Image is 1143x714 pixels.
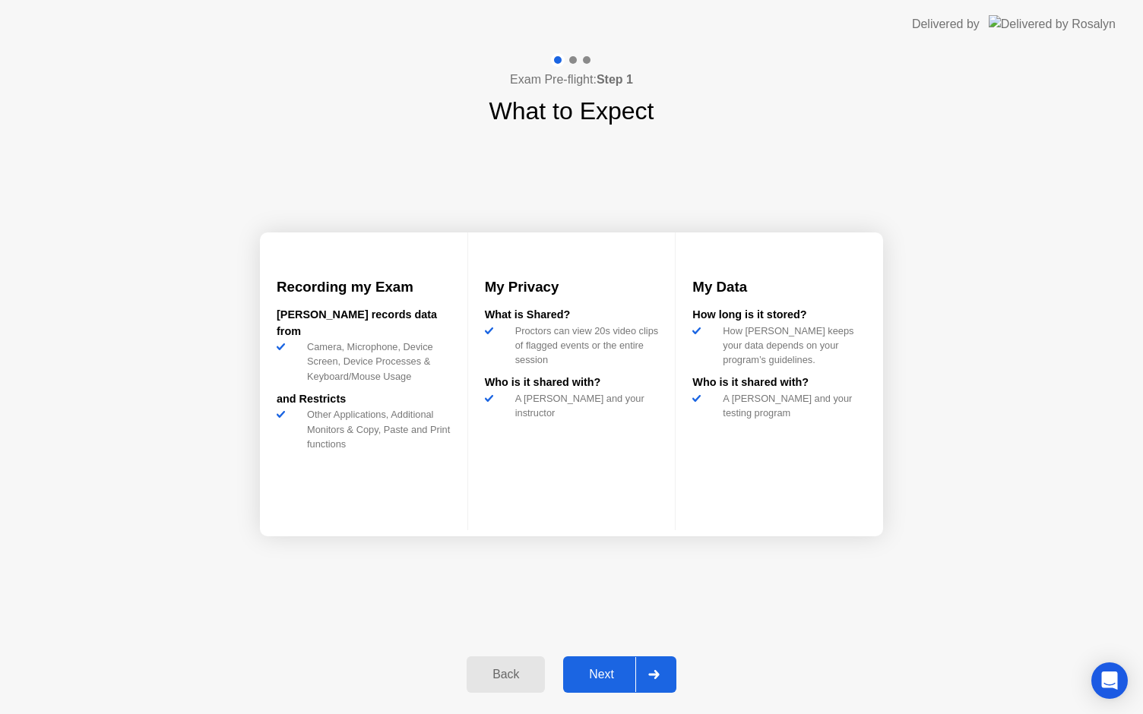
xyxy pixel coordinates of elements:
div: A [PERSON_NAME] and your instructor [509,391,659,420]
button: Back [467,656,545,693]
div: How long is it stored? [692,307,866,324]
div: How [PERSON_NAME] keeps your data depends on your program’s guidelines. [717,324,866,368]
h1: What to Expect [489,93,654,129]
div: Other Applications, Additional Monitors & Copy, Paste and Print functions [301,407,451,451]
div: Next [568,668,635,681]
div: Back [471,668,540,681]
div: A [PERSON_NAME] and your testing program [717,391,866,420]
img: Delivered by Rosalyn [989,15,1116,33]
div: [PERSON_NAME] records data from [277,307,451,340]
div: Who is it shared with? [485,374,659,391]
div: Open Intercom Messenger [1091,662,1128,699]
div: What is Shared? [485,307,659,324]
h3: My Privacy [485,276,659,298]
div: and Restricts [277,391,451,408]
h3: My Data [692,276,866,298]
h4: Exam Pre-flight: [510,71,633,89]
b: Step 1 [597,73,633,86]
button: Next [563,656,676,693]
div: Who is it shared with? [692,374,866,391]
h3: Recording my Exam [277,276,451,298]
div: Proctors can view 20s video clips of flagged events or the entire session [509,324,659,368]
div: Delivered by [912,15,980,33]
div: Camera, Microphone, Device Screen, Device Processes & Keyboard/Mouse Usage [301,340,451,384]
